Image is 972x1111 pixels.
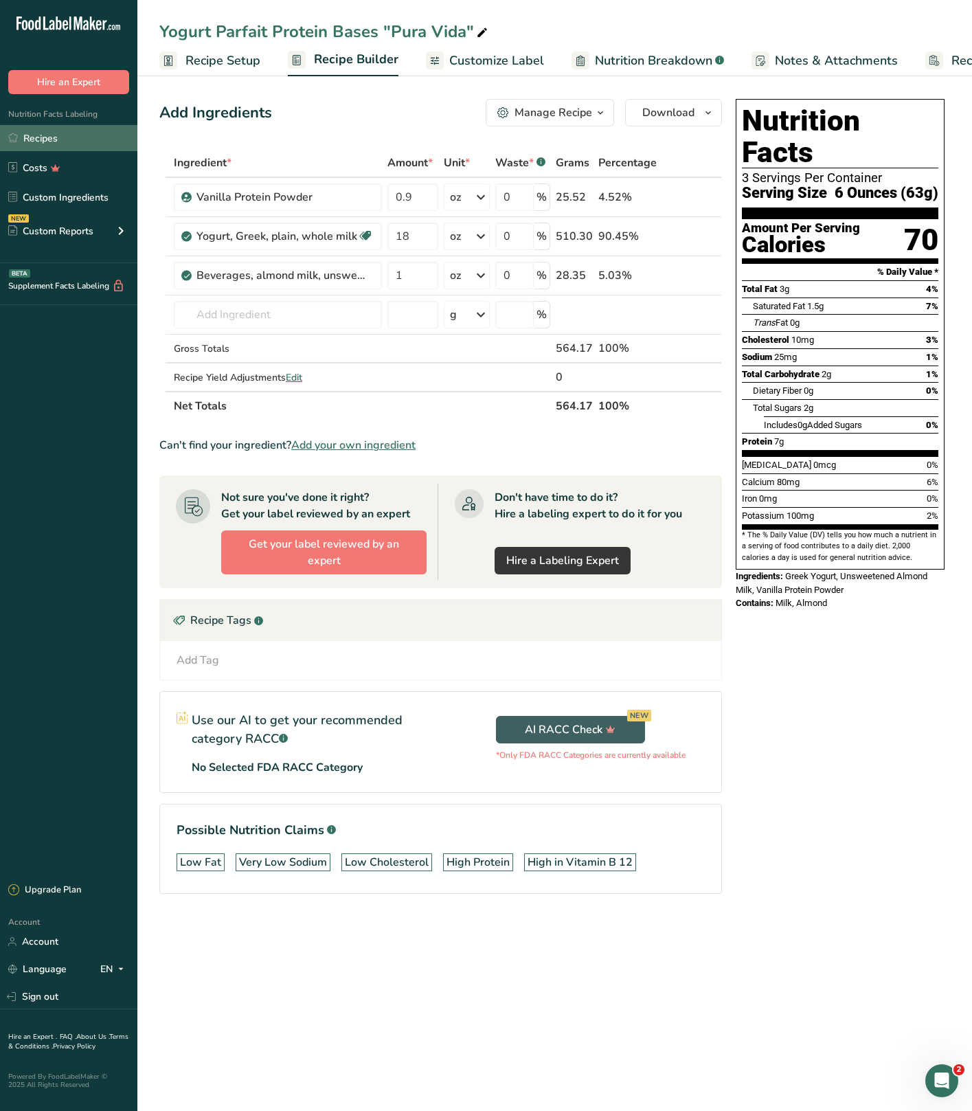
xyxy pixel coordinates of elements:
a: Recipe Setup [159,45,260,76]
a: Terms & Conditions . [8,1032,128,1051]
span: Notes & Attachments [775,52,898,70]
div: BETA [9,269,30,278]
a: Language [8,957,67,981]
div: NEW [8,214,29,223]
div: Powered By FoodLabelMaker © 2025 All Rights Reserved [8,1073,129,1089]
button: Hire an Expert [8,70,129,94]
a: Recipe Builder [288,44,398,77]
div: Custom Reports [8,224,93,238]
iframe: Intercom live chat [925,1064,958,1097]
span: Recipe Builder [314,50,398,69]
div: Yogurt Parfait Protein Bases "Pura Vida" [159,19,490,44]
span: Recipe Setup [185,52,260,70]
div: EN [100,961,129,978]
a: Privacy Policy [53,1042,95,1051]
a: FAQ . [60,1032,76,1042]
a: About Us . [76,1032,109,1042]
span: Nutrition Breakdown [595,52,712,70]
a: Hire an Expert . [8,1032,57,1042]
span: Customize Label [449,52,544,70]
div: Upgrade Plan [8,884,81,897]
span: 2 [953,1064,964,1075]
a: Customize Label [426,45,544,76]
a: Notes & Attachments [751,45,898,76]
a: Nutrition Breakdown [572,45,724,76]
